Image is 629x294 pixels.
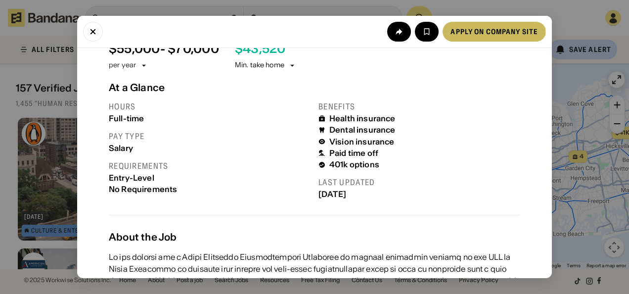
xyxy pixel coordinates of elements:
div: per year [109,60,136,70]
div: Benefits [318,101,520,112]
div: At a Glance [109,82,520,94]
div: Dental insurance [329,125,396,135]
div: Full-time [109,114,311,123]
div: Requirements [109,161,311,171]
div: Vision insurance [329,137,395,147]
div: Salary [109,144,311,153]
div: 401k options [329,160,379,169]
div: $ 55,000 - $70,000 [109,42,219,56]
div: Pay type [109,131,311,142]
div: Health insurance [329,114,396,123]
button: Close [83,22,103,42]
div: [DATE] [318,190,520,199]
div: No Requirements [109,185,311,194]
div: Last updated [318,177,520,188]
div: Hours [109,101,311,112]
div: About the Job [109,231,520,243]
div: Paid time off [329,148,378,158]
div: Min. take home [235,60,296,70]
div: Entry-Level [109,173,311,183]
div: $ 43,520 [235,42,286,56]
div: Apply on company site [450,28,538,35]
